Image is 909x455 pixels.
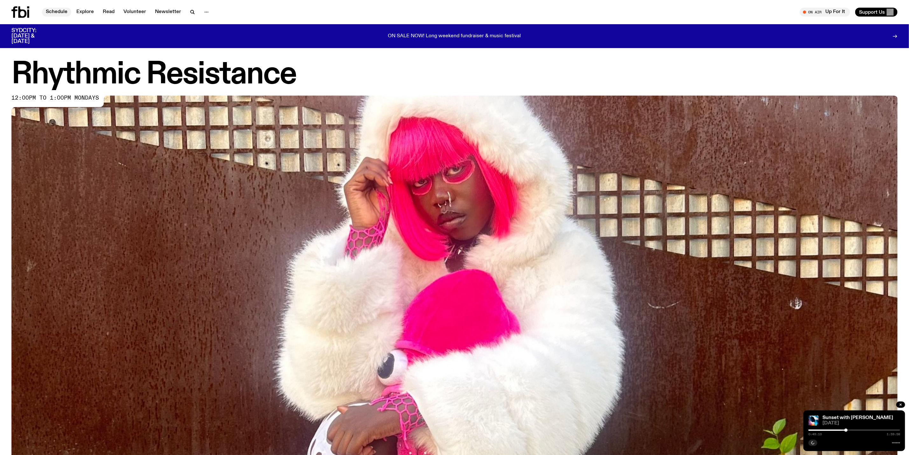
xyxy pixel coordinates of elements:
button: On AirUp For It [800,8,850,17]
button: Support Us [855,8,898,17]
span: Support Us [859,9,885,15]
h1: Rhythmic Resistance [11,60,898,89]
a: Read [99,8,118,17]
a: Volunteer [120,8,150,17]
span: 12:00pm to 1:00pm mondays [11,96,99,101]
a: Sunset with [PERSON_NAME] [822,415,893,420]
p: ON SALE NOW! Long weekend fundraiser & music festival [388,33,521,39]
span: 1:59:58 [887,433,900,436]
a: Schedule [42,8,71,17]
span: [DATE] [822,421,900,426]
a: Newsletter [151,8,185,17]
span: 0:49:10 [808,433,822,436]
a: Explore [73,8,98,17]
h3: SYDCITY: [DATE] & [DATE] [11,28,52,44]
img: Simon Caldwell stands side on, looking downwards. He has headphones on. Behind him is a brightly ... [808,416,819,426]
